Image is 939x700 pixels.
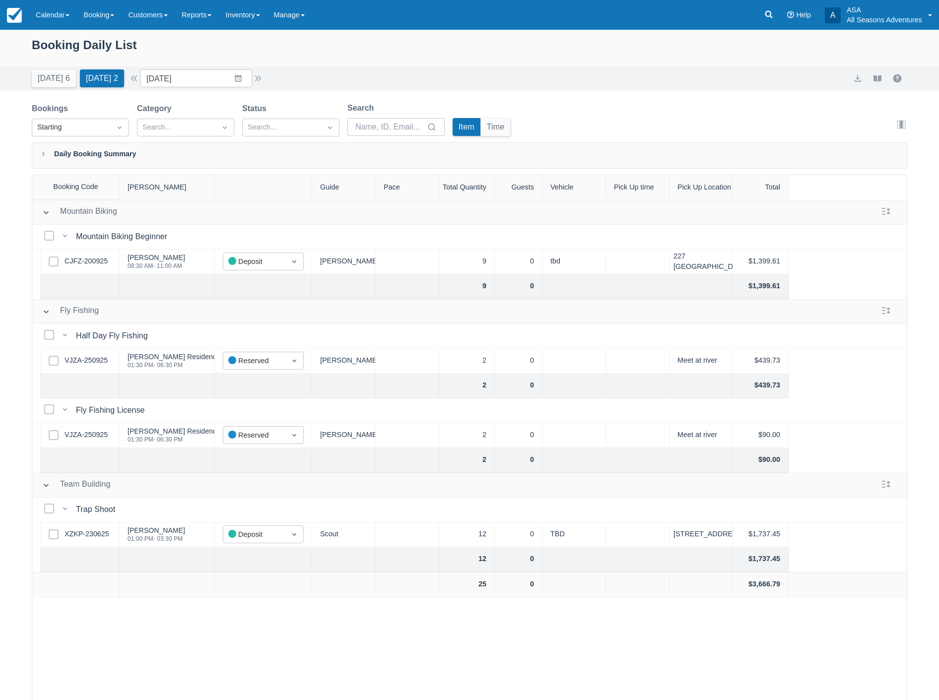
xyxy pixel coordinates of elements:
div: 08:30 AM - 11:00 AM [128,263,185,269]
div: 227 [GEOGRAPHIC_DATA] [670,250,733,274]
div: Vehicle [542,175,606,200]
div: Guide [312,175,376,200]
div: 25 [439,573,495,597]
div: Total [733,175,789,200]
div: Reserved [228,355,280,367]
img: checkfront-main-nav-mini-logo.png [7,8,22,23]
div: $1,737.45 [733,547,789,572]
button: [DATE] 2 [80,69,124,87]
input: Name, ID, Email... [355,118,425,136]
div: 0 [495,573,542,597]
button: Team Building [38,476,115,494]
div: Mountain Biking Beginner [76,231,171,243]
div: Pick Up time [606,175,670,200]
div: [PERSON_NAME] [312,349,376,374]
span: Dropdown icon [289,430,299,440]
div: Scout [312,522,376,547]
div: 0 [495,547,542,572]
div: 2 [439,349,495,374]
div: [PERSON_NAME] [312,423,376,448]
div: Pick Up Location [670,175,733,200]
input: Date [140,69,252,87]
div: Daily Booking Summary [32,142,907,169]
div: $90.00 [733,423,789,448]
div: 0 [495,250,542,274]
div: 9 [439,274,495,299]
div: 0 [495,274,542,299]
div: Reserved [228,430,280,441]
label: Status [242,103,270,115]
div: Starting [37,122,106,133]
button: Item [453,118,480,136]
button: export [852,72,864,84]
a: XZKP-230625 [65,529,109,540]
div: 0 [495,522,542,547]
button: Fly Fishing [38,303,103,320]
div: $439.73 [733,349,789,374]
div: [PERSON_NAME] [128,527,185,534]
button: Time [481,118,511,136]
span: Dropdown icon [289,356,299,366]
div: 2 [439,423,495,448]
div: 9 [439,250,495,274]
div: 01:00 PM - 03:30 PM [128,536,185,542]
a: VJZA-250925 [65,355,108,366]
div: Half Day Fly Fishing [76,330,152,342]
div: 0 [495,423,542,448]
button: Mountain Biking [38,203,121,221]
div: $90.00 [733,448,789,473]
span: Dropdown icon [325,123,335,132]
div: 0 [495,448,542,473]
div: 12 [439,547,495,572]
p: ASA [847,5,922,15]
span: Dropdown icon [220,123,230,132]
div: 2 [439,448,495,473]
div: Deposit [228,256,280,267]
a: VJZA-250925 [65,430,108,441]
div: Guests [495,175,542,200]
div: 12 [439,522,495,547]
a: CJFZ-200925 [65,256,108,267]
div: [PERSON_NAME] [128,254,185,261]
div: Pace [376,175,439,200]
label: Bookings [32,103,72,115]
div: [PERSON_NAME] Residences- [PERSON_NAME] [128,428,286,435]
div: tbd [542,250,606,274]
div: 0 [495,349,542,374]
div: $1,737.45 [733,522,789,547]
div: [PERSON_NAME] [312,250,376,274]
div: Deposit [228,529,280,540]
div: $3,666.79 [733,573,789,597]
i: Help [787,11,794,18]
button: [DATE] 6 [32,69,76,87]
div: $439.73 [733,374,789,398]
div: [STREET_ADDRESS] [670,522,733,547]
span: Help [796,11,811,19]
span: Dropdown icon [115,123,125,132]
div: 0 [495,374,542,398]
div: TBD [542,522,606,547]
div: 2 [439,374,495,398]
div: Booking Daily List [32,36,907,64]
div: Fly Fishing License [76,404,148,416]
div: Booking Code [32,175,120,199]
label: Search [347,102,378,114]
div: [PERSON_NAME] [120,175,215,200]
span: Dropdown icon [289,256,299,266]
div: $1,399.61 [733,250,789,274]
p: All Seasons Adventures [847,15,922,25]
div: Meet at river [670,423,733,448]
div: 01:30 PM - 06:30 PM [128,437,286,443]
div: [PERSON_NAME] Residences- [PERSON_NAME] [128,353,286,360]
div: A [825,7,841,23]
span: Dropdown icon [289,529,299,539]
label: Category [137,103,175,115]
div: Trap Shoot [76,504,119,515]
div: 01:30 PM - 06:30 PM [128,362,286,368]
div: Meet at river [670,349,733,374]
div: $1,399.61 [733,274,789,299]
div: Total Quantity [439,175,495,200]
